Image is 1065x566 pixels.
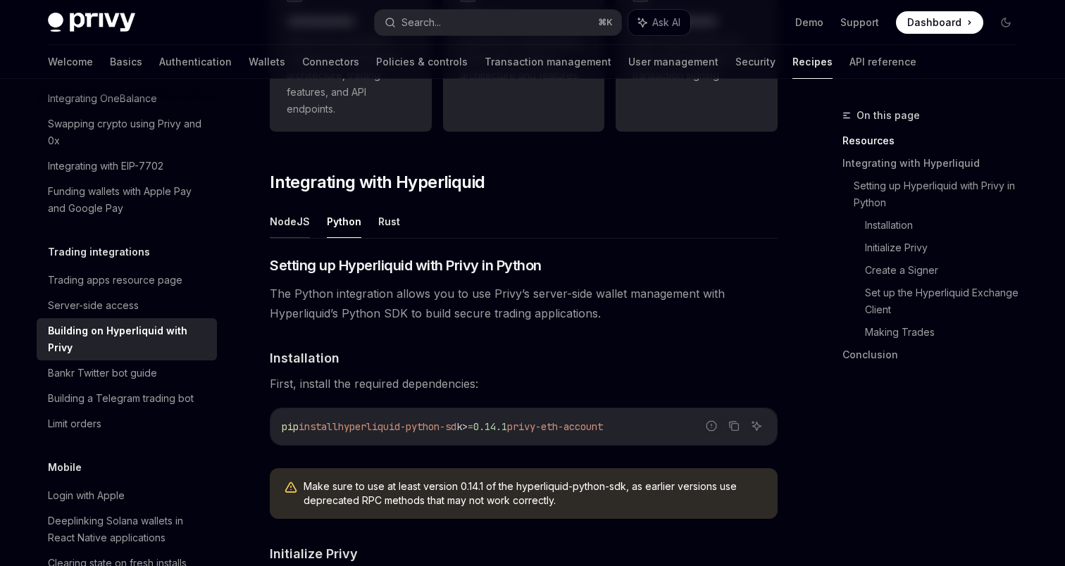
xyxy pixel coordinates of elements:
[401,14,441,31] div: Search...
[37,318,217,360] a: Building on Hyperliquid with Privy
[735,45,776,79] a: Security
[842,344,1028,366] a: Conclusion
[48,13,135,32] img: dark logo
[485,45,611,79] a: Transaction management
[865,214,1028,237] a: Installation
[110,45,142,79] a: Basics
[270,374,778,394] span: First, install the required dependencies:
[249,45,285,79] a: Wallets
[849,45,916,79] a: API reference
[995,11,1017,34] button: Toggle dark mode
[37,268,217,293] a: Trading apps resource page
[37,111,217,153] a: Swapping crypto using Privy and 0x
[865,321,1028,344] a: Making Trades
[48,183,208,217] div: Funding wallets with Apple Pay and Google Pay
[270,348,340,367] span: Installation
[37,386,217,411] a: Building a Telegram trading bot
[37,483,217,508] a: Login with Apple
[747,417,766,435] button: Ask AI
[456,420,462,433] span: k
[598,17,613,28] span: ⌘ K
[48,297,139,314] div: Server-side access
[854,175,1028,214] a: Setting up Hyperliquid with Privy in Python
[865,259,1028,282] a: Create a Signer
[48,158,163,175] div: Integrating with EIP-7702
[270,544,358,563] span: Initialize Privy
[37,179,217,221] a: Funding wallets with Apple Pay and Google Pay
[37,411,217,436] a: Limit orders
[327,205,361,238] button: Python
[37,508,217,551] a: Deeplinking Solana wallets in React Native applications
[628,45,718,79] a: User management
[507,420,603,433] span: privy-eth-account
[299,420,338,433] span: install
[37,360,217,386] a: Bankr Twitter bot guide
[270,205,310,238] button: NodeJS
[865,282,1028,321] a: Set up the Hyperliquid Exchange Client
[840,15,879,30] a: Support
[48,487,125,504] div: Login with Apple
[48,365,157,382] div: Bankr Twitter bot guide
[792,45,833,79] a: Recipes
[842,152,1028,175] a: Integrating with Hyperliquid
[37,293,217,318] a: Server-side access
[795,15,823,30] a: Demo
[896,11,983,34] a: Dashboard
[48,272,182,289] div: Trading apps resource page
[628,10,690,35] button: Ask AI
[702,417,721,435] button: Report incorrect code
[907,15,961,30] span: Dashboard
[725,417,743,435] button: Copy the contents from the code block
[48,322,208,356] div: Building on Hyperliquid with Privy
[865,237,1028,259] a: Initialize Privy
[473,420,507,433] span: 0.14.1
[375,10,621,35] button: Search...⌘K
[270,171,485,194] span: Integrating with Hyperliquid
[842,130,1028,152] a: Resources
[652,15,680,30] span: Ask AI
[302,45,359,79] a: Connectors
[376,45,468,79] a: Policies & controls
[48,115,208,149] div: Swapping crypto using Privy and 0x
[270,284,778,323] span: The Python integration allows you to use Privy’s server-side wallet management with Hyperliquid’s...
[48,244,150,260] h5: Trading integrations
[270,256,542,275] span: Setting up Hyperliquid with Privy in Python
[304,479,764,508] span: Make sure to use at least version 0.14.1 of the hyperliquid-python-sdk, as earlier versions use d...
[378,205,400,238] button: Rust
[857,107,920,124] span: On this page
[48,390,194,407] div: Building a Telegram trading bot
[48,459,82,476] h5: Mobile
[48,512,208,546] div: Deeplinking Solana wallets in React Native applications
[462,420,468,433] span: >
[338,420,456,433] span: hyperliquid-python-sd
[48,415,101,432] div: Limit orders
[468,420,473,433] span: =
[282,420,299,433] span: pip
[284,481,298,495] svg: Warning
[159,45,232,79] a: Authentication
[48,45,93,79] a: Welcome
[37,153,217,179] a: Integrating with EIP-7702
